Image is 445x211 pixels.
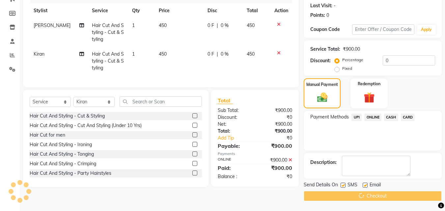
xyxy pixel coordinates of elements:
[358,81,380,87] label: Redemption
[213,128,255,135] div: Total:
[217,51,218,58] span: |
[255,157,297,164] div: ₹900.00
[255,121,297,128] div: ₹900.00
[310,26,352,33] div: Coupon Code
[370,181,381,190] span: Email
[352,24,414,35] input: Enter Offer / Coupon Code
[213,173,255,180] div: Balance :
[360,91,378,104] img: _gift.svg
[34,22,70,28] span: [PERSON_NAME]
[334,2,336,9] div: -
[213,142,255,150] div: Payable:
[401,114,415,121] span: CARD
[159,51,167,57] span: 450
[306,82,338,88] label: Manual Payment
[30,113,105,119] div: Hair Cut And Styling - Cut & Styling
[155,3,204,18] th: Price
[34,51,44,57] span: Kiran
[243,3,271,18] th: Total
[384,114,398,121] span: CASH
[128,3,155,18] th: Qty
[255,173,297,180] div: ₹0
[255,114,297,121] div: ₹0
[342,66,352,71] label: Fixed
[342,57,363,63] label: Percentage
[255,128,297,135] div: ₹900.00
[30,3,88,18] th: Stylist
[247,22,255,28] span: 450
[30,141,92,148] div: Hair Cut And Styling - Ironing
[30,132,65,139] div: Hair Cut for men
[208,51,214,58] span: 0 F
[326,12,329,19] div: 0
[310,12,325,19] div: Points:
[218,97,233,104] span: Total
[310,114,349,120] span: Payment Methods
[343,46,360,53] div: ₹900.00
[120,96,202,107] input: Search or Scan
[208,22,214,29] span: 0 F
[255,164,297,172] div: ₹900.00
[30,122,142,129] div: Hair Cut And Styling - Cut And Styling (Under 10 Yrs)
[92,22,124,42] span: Hair Cut And Styling - Cut & Styling
[221,22,229,29] span: 0 %
[310,2,332,9] div: Last Visit:
[310,57,331,64] div: Discount:
[262,135,297,142] div: ₹0
[255,107,297,114] div: ₹900.00
[221,51,229,58] span: 0 %
[213,114,255,121] div: Discount:
[348,181,357,190] span: SMS
[92,51,124,71] span: Hair Cut And Styling - Cut & Styling
[255,142,297,150] div: ₹900.00
[417,25,436,35] button: Apply
[213,164,255,172] div: Paid:
[310,46,340,53] div: Service Total:
[310,159,337,166] div: Description:
[351,114,362,121] span: UPI
[218,151,292,157] div: Payments
[30,170,111,177] div: Hair Cut And Styling - Party Hairstyles
[159,22,167,28] span: 450
[213,121,255,128] div: Net:
[132,51,135,57] span: 1
[247,51,255,57] span: 450
[270,3,292,18] th: Action
[88,3,128,18] th: Service
[304,181,338,190] span: Send Details On
[314,92,331,103] img: _cash.svg
[213,157,255,164] div: ONLINE
[30,160,96,167] div: Hair Cut And Styling - Crimping
[132,22,135,28] span: 1
[204,3,243,18] th: Disc
[217,22,218,29] span: |
[364,114,381,121] span: ONLINE
[213,107,255,114] div: Sub Total:
[30,151,94,158] div: Hair Cut And Styling - Tonging
[213,135,262,142] a: Add Tip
